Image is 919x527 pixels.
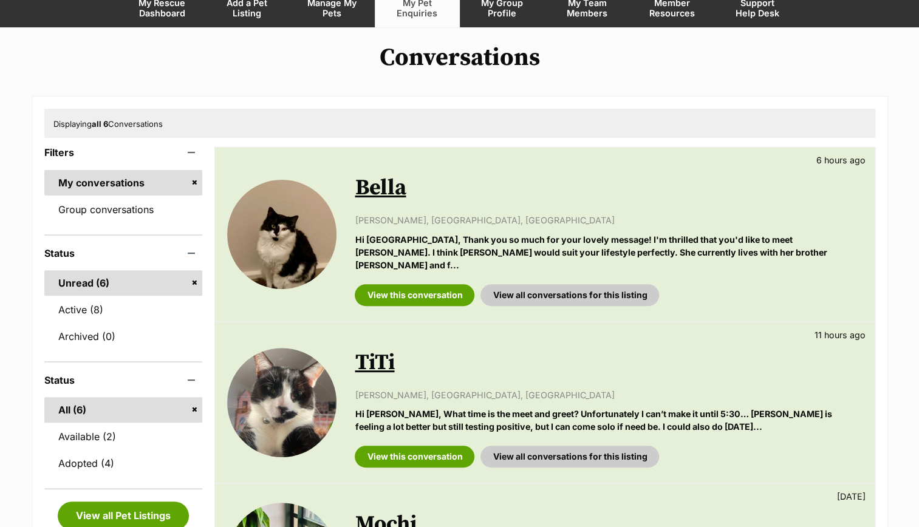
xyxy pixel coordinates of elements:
p: [PERSON_NAME], [GEOGRAPHIC_DATA], [GEOGRAPHIC_DATA] [355,389,862,401]
a: My conversations [44,170,203,195]
header: Status [44,375,203,386]
a: View this conversation [355,284,474,306]
p: [PERSON_NAME], [GEOGRAPHIC_DATA], [GEOGRAPHIC_DATA] [355,214,862,226]
a: Group conversations [44,197,203,222]
header: Filters [44,147,203,158]
a: View all conversations for this listing [480,446,659,467]
a: Archived (0) [44,324,203,349]
strong: all 6 [92,119,108,129]
a: Bella [355,174,406,202]
a: TiTi [355,349,394,376]
span: Displaying Conversations [53,119,163,129]
p: Hi [PERSON_NAME], What time is the meet and greet? Unfortunately I can’t make it until 5:30… [PER... [355,407,862,433]
a: All (6) [44,397,203,423]
a: Unread (6) [44,270,203,296]
a: View this conversation [355,446,474,467]
img: TiTi [227,348,337,457]
img: Bella [227,180,337,289]
p: Hi [GEOGRAPHIC_DATA], Thank you so much for your lovely message! I'm thrilled that you'd like to ... [355,233,862,272]
p: [DATE] [837,490,866,503]
a: Active (8) [44,297,203,322]
header: Status [44,248,203,259]
a: Adopted (4) [44,450,203,476]
a: View all conversations for this listing [480,284,659,306]
p: 11 hours ago [815,328,866,341]
a: Available (2) [44,424,203,449]
p: 6 hours ago [816,154,866,166]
